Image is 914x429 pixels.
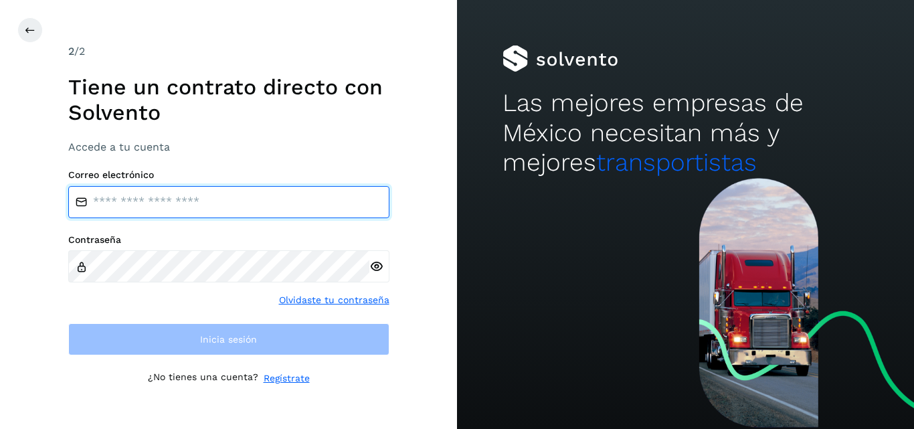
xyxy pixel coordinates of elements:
label: Correo electrónico [68,169,389,181]
a: Olvidaste tu contraseña [279,293,389,307]
label: Contraseña [68,234,389,246]
h3: Accede a tu cuenta [68,141,389,153]
h1: Tiene un contrato directo con Solvento [68,74,389,126]
a: Regístrate [264,371,310,385]
p: ¿No tienes una cuenta? [148,371,258,385]
h2: Las mejores empresas de México necesitan más y mejores [502,88,868,177]
span: Inicia sesión [200,335,257,344]
span: 2 [68,45,74,58]
span: transportistas [596,148,757,177]
button: Inicia sesión [68,323,389,355]
div: /2 [68,44,389,60]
